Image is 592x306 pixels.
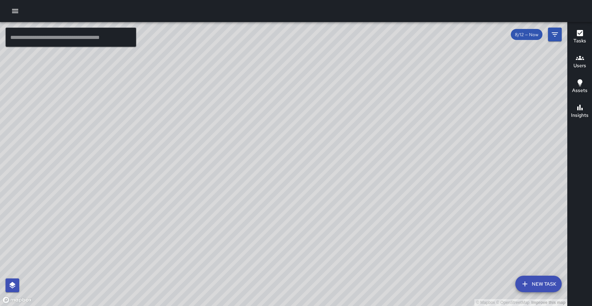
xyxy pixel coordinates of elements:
button: Users [568,50,592,74]
span: 8/12 — Now [511,32,542,38]
button: Insights [568,99,592,124]
button: Filters [548,28,562,41]
h6: Insights [571,112,589,119]
h6: Assets [572,87,588,94]
button: Tasks [568,25,592,50]
button: New Task [515,276,562,292]
h6: Tasks [573,37,586,45]
h6: Users [573,62,586,70]
button: Assets [568,74,592,99]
